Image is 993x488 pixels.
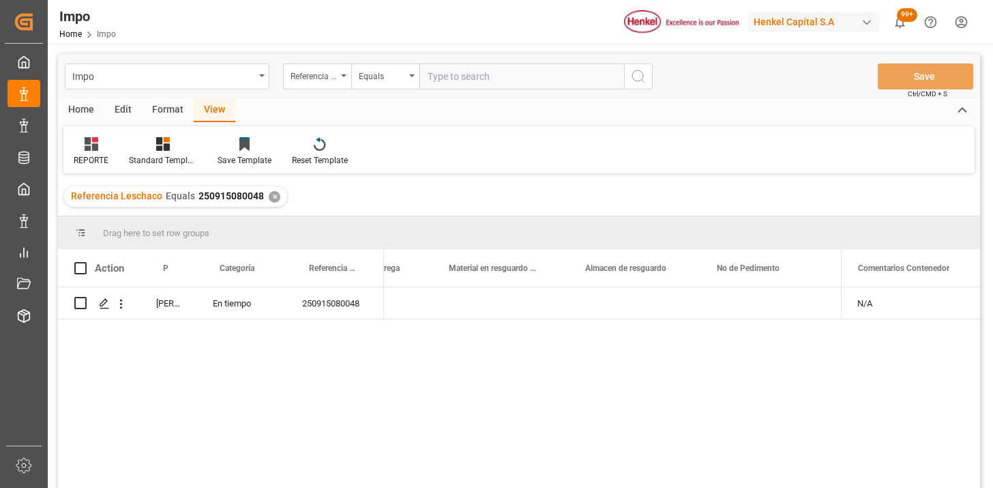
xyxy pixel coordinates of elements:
[449,263,540,273] span: Material en resguardo Y/N
[163,263,168,273] span: Persona responsable de seguimiento
[897,8,917,22] span: 99+
[140,287,196,319] div: [PERSON_NAME]
[359,67,405,83] div: Equals
[74,154,108,167] div: REPORTE
[166,190,195,201] span: Equals
[71,190,162,201] span: Referencia Leschaco
[129,154,197,167] div: Standard Templates
[748,9,885,35] button: Henkel Capital S.A
[198,190,264,201] span: 250915080048
[858,263,949,273] span: Comentarios Contenedor
[103,228,209,238] span: Drag here to set row groups
[59,29,82,39] a: Home
[748,12,879,32] div: Henkel Capital S.A
[624,10,739,34] img: Henkel%20logo.jpg_1689854090.jpg
[351,63,419,89] button: open menu
[220,263,254,273] span: Categoría
[291,67,337,83] div: Referencia Leschaco
[885,7,915,38] button: show 100 new notifications
[65,63,269,89] button: open menu
[104,99,142,122] div: Edit
[585,263,666,273] span: Almacen de resguardo
[58,99,104,122] div: Home
[95,262,124,274] div: Action
[194,99,235,122] div: View
[717,263,780,273] span: No de Pedimento
[292,154,348,167] div: Reset Template
[142,99,194,122] div: Format
[196,287,286,319] div: En tiempo
[915,7,946,38] button: Help Center
[841,287,980,319] div: Press SPACE to select this row.
[283,63,351,89] button: open menu
[419,63,624,89] input: Type to search
[908,89,947,99] span: Ctrl/CMD + S
[841,287,980,319] div: N/A
[59,6,116,27] div: Impo
[58,287,384,319] div: Press SPACE to select this row.
[286,287,384,319] div: 250915080048
[269,191,280,203] div: ✕
[309,263,355,273] span: Referencia Leschaco
[72,67,254,84] div: Impo
[624,63,653,89] button: search button
[218,154,271,167] div: Save Template
[878,63,973,89] button: Save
